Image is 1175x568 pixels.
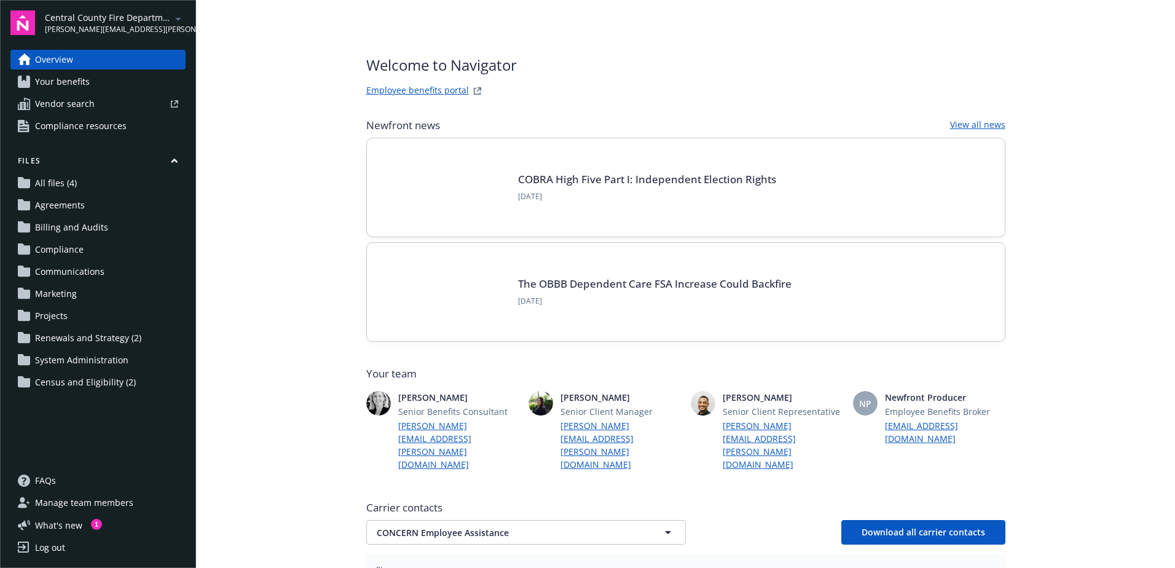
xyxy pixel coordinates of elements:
span: FAQs [35,471,56,491]
span: Newfront news [366,118,440,133]
span: System Administration [35,350,128,370]
span: [PERSON_NAME] [560,391,681,404]
span: Agreements [35,195,85,215]
a: COBRA High Five Part I: Independent Election Rights [518,172,776,186]
img: navigator-logo.svg [10,10,35,35]
span: Communications [35,262,104,282]
span: Census and Eligibility (2) [35,373,136,392]
a: The OBBB Dependent Care FSA Increase Could Backfire [518,277,792,291]
img: photo [366,391,391,416]
span: Projects [35,306,68,326]
span: Employee Benefits Broker [885,405,1005,418]
span: [PERSON_NAME] [398,391,519,404]
span: Vendor search [35,94,95,114]
span: Billing and Audits [35,218,108,237]
a: Compliance resources [10,116,186,136]
span: Carrier contacts [366,500,1005,515]
a: [PERSON_NAME][EMAIL_ADDRESS][PERSON_NAME][DOMAIN_NAME] [398,419,519,471]
img: photo [529,391,553,416]
a: Compliance [10,240,186,259]
span: [DATE] [518,296,792,307]
span: Download all carrier contacts [862,526,985,538]
span: Senior Client Representative [723,405,843,418]
span: Compliance [35,240,84,259]
a: FAQs [10,471,186,491]
a: arrowDropDown [171,11,186,26]
span: Compliance resources [35,116,127,136]
span: [PERSON_NAME] [723,391,843,404]
a: Manage team members [10,493,186,513]
span: Central County Fire Department [45,11,171,24]
span: Manage team members [35,493,133,513]
button: CONCERN Employee Assistance [366,520,686,545]
span: Renewals and Strategy (2) [35,328,141,348]
a: Marketing [10,284,186,304]
button: What's new1 [10,519,102,532]
a: Employee benefits portal [366,84,469,98]
a: System Administration [10,350,186,370]
div: 1 [91,519,102,530]
div: Log out [35,538,65,558]
span: Overview [35,50,73,69]
a: Projects [10,306,186,326]
span: [DATE] [518,191,776,202]
span: Your benefits [35,72,90,92]
span: Senior Benefits Consultant [398,405,519,418]
span: Welcome to Navigator [366,54,517,76]
a: Renewals and Strategy (2) [10,328,186,348]
span: [PERSON_NAME][EMAIL_ADDRESS][PERSON_NAME][DOMAIN_NAME] [45,24,171,35]
span: Your team [366,366,1005,381]
span: Senior Client Manager [560,405,681,418]
span: Marketing [35,284,77,304]
a: Communications [10,262,186,282]
a: Billing and Audits [10,218,186,237]
img: BLOG-Card Image - Compliance - COBRA High Five Pt 1 07-18-25.jpg [387,158,503,217]
a: View all news [950,118,1005,133]
a: Agreements [10,195,186,215]
button: Files [10,156,186,171]
span: All files (4) [35,173,77,193]
a: [EMAIL_ADDRESS][DOMAIN_NAME] [885,419,1005,445]
img: photo [691,391,715,416]
a: All files (4) [10,173,186,193]
a: [PERSON_NAME][EMAIL_ADDRESS][PERSON_NAME][DOMAIN_NAME] [560,419,681,471]
img: BLOG-Card Image - Compliance - OBBB Dep Care FSA - 08-01-25.jpg [387,262,503,321]
span: Newfront Producer [885,391,1005,404]
a: Overview [10,50,186,69]
span: NP [859,397,871,410]
span: What ' s new [35,519,82,532]
a: striveWebsite [470,84,485,98]
a: Vendor search [10,94,186,114]
button: Central County Fire Department[PERSON_NAME][EMAIL_ADDRESS][PERSON_NAME][DOMAIN_NAME]arrowDropDown [45,10,186,35]
a: [PERSON_NAME][EMAIL_ADDRESS][PERSON_NAME][DOMAIN_NAME] [723,419,843,471]
a: Your benefits [10,72,186,92]
span: CONCERN Employee Assistance [377,526,632,539]
button: Download all carrier contacts [841,520,1005,545]
a: Census and Eligibility (2) [10,373,186,392]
